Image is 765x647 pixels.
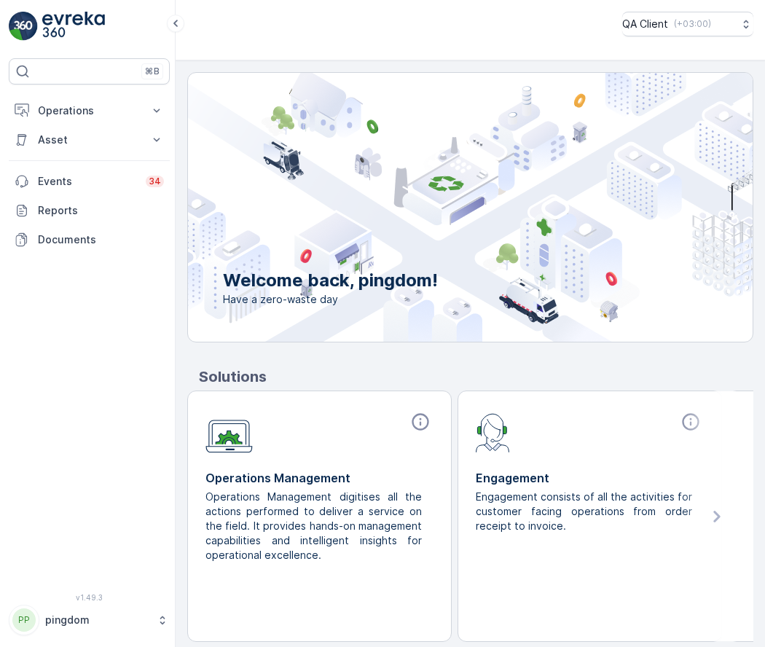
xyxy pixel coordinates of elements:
div: PP [12,608,36,632]
p: Solutions [199,366,753,388]
button: Operations [9,96,170,125]
p: Engagement consists of all the activities for customer facing operations from order receipt to in... [476,490,692,533]
img: city illustration [122,73,753,342]
p: Operations [38,103,141,118]
a: Events34 [9,167,170,196]
p: Asset [38,133,141,147]
button: QA Client(+03:00) [622,12,753,36]
a: Reports [9,196,170,225]
p: Engagement [476,469,704,487]
p: Documents [38,232,164,247]
p: Welcome back, pingdom! [223,269,438,292]
p: Reports [38,203,164,218]
span: v 1.49.3 [9,593,170,602]
button: Asset [9,125,170,154]
img: logo [9,12,38,41]
p: Operations Management [205,469,433,487]
p: Events [38,174,137,189]
a: Documents [9,225,170,254]
p: Operations Management digitises all the actions performed to deliver a service on the field. It p... [205,490,422,562]
span: Have a zero-waste day [223,292,438,307]
img: module-icon [205,412,253,453]
button: PPpingdom [9,605,170,635]
img: module-icon [476,412,510,452]
p: ⌘B [145,66,160,77]
p: 34 [149,176,161,187]
p: pingdom [45,613,149,627]
img: logo_light-DOdMpM7g.png [42,12,105,41]
p: ( +03:00 ) [674,18,711,30]
p: QA Client [622,17,668,31]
